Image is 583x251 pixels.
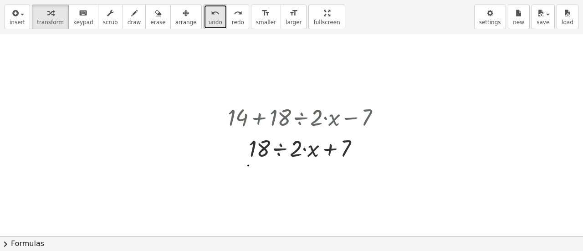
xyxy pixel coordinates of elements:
span: new [513,19,524,26]
button: format_sizesmaller [251,5,281,29]
button: format_sizelarger [281,5,307,29]
span: transform [37,19,64,26]
button: redoredo [227,5,249,29]
span: keypad [73,19,93,26]
span: smaller [256,19,276,26]
i: undo [211,8,220,19]
span: undo [209,19,222,26]
span: settings [479,19,501,26]
button: arrange [170,5,202,29]
span: draw [128,19,141,26]
i: format_size [289,8,298,19]
button: save [532,5,555,29]
button: insert [5,5,30,29]
span: larger [286,19,302,26]
span: fullscreen [313,19,340,26]
i: keyboard [79,8,87,19]
span: save [537,19,549,26]
button: undoundo [204,5,227,29]
button: transform [32,5,69,29]
span: insert [10,19,25,26]
i: format_size [261,8,270,19]
button: settings [474,5,506,29]
button: load [557,5,578,29]
button: fullscreen [308,5,345,29]
button: draw [123,5,146,29]
span: load [562,19,573,26]
span: arrange [175,19,197,26]
span: redo [232,19,244,26]
button: keyboardkeypad [68,5,98,29]
button: new [508,5,530,29]
i: redo [234,8,242,19]
span: scrub [103,19,118,26]
span: erase [150,19,165,26]
button: scrub [98,5,123,29]
button: erase [145,5,170,29]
